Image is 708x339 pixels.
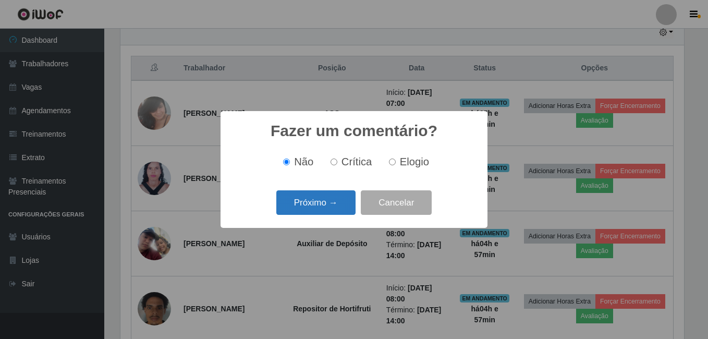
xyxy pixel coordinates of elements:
[389,159,396,165] input: Elogio
[276,190,356,215] button: Próximo →
[341,156,372,167] span: Crítica
[283,159,290,165] input: Não
[361,190,432,215] button: Cancelar
[331,159,337,165] input: Crítica
[271,122,437,140] h2: Fazer um comentário?
[400,156,429,167] span: Elogio
[294,156,313,167] span: Não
